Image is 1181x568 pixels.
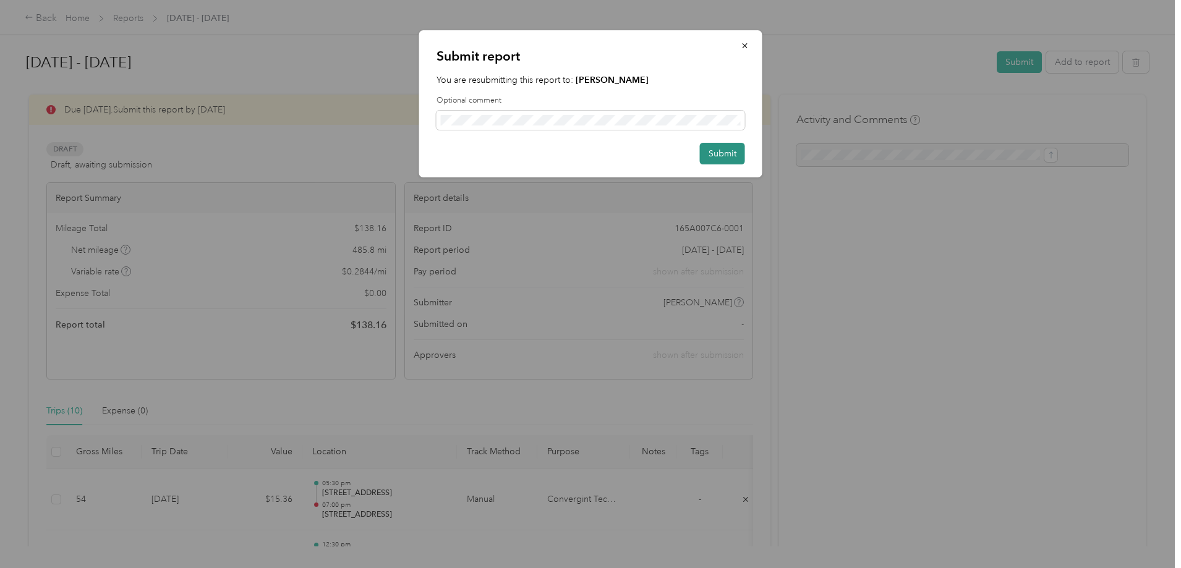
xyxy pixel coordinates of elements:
strong: [PERSON_NAME] [576,75,649,85]
p: You are resubmitting this report to: [437,74,745,87]
p: Submit report [437,48,745,65]
iframe: Everlance-gr Chat Button Frame [1112,499,1181,568]
button: Submit [700,143,745,164]
label: Optional comment [437,95,745,106]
